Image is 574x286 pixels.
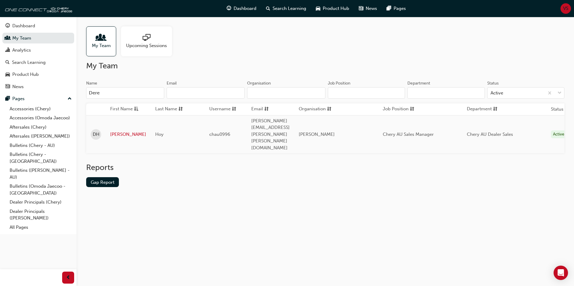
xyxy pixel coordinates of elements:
[209,132,230,137] span: chau0996
[97,34,105,42] span: people-icon
[266,5,270,12] span: search-icon
[12,22,35,29] div: Dashboard
[155,106,188,113] button: Last Namesorting-icon
[407,80,430,86] div: Department
[251,106,284,113] button: Emailsorting-icon
[7,207,74,223] a: Dealer Principals ([PERSON_NAME])
[3,2,72,14] img: oneconnect
[467,106,500,113] button: Departmentsorting-icon
[2,45,74,56] a: Analytics
[167,80,177,86] div: Email
[121,26,177,56] a: Upcoming Sessions
[410,106,414,113] span: sorting-icon
[557,89,562,97] span: down-icon
[383,132,434,137] span: Chery AU Sales Manager
[247,80,271,86] div: Organisation
[12,71,39,78] div: Product Hub
[264,106,269,113] span: sorting-icon
[7,182,74,198] a: Bulletins (Omoda Jaecoo - [GEOGRAPHIC_DATA])
[299,106,326,113] span: Organisation
[12,47,31,54] div: Analytics
[407,87,485,99] input: Department
[222,2,261,15] a: guage-iconDashboard
[5,84,10,90] span: news-icon
[7,150,74,166] a: Bulletins (Chery - [GEOGRAPHIC_DATA])
[126,42,167,49] span: Upcoming Sessions
[299,106,332,113] button: Organisationsorting-icon
[467,106,492,113] span: Department
[110,106,143,113] button: First Nameasc-icon
[86,177,119,187] a: Gap Report
[234,5,256,12] span: Dashboard
[7,123,74,132] a: Aftersales (Chery)
[110,131,146,138] a: [PERSON_NAME]
[551,130,566,139] div: Active
[7,104,74,114] a: Accessories (Chery)
[86,61,564,71] h2: My Team
[467,132,513,137] span: Chery AU Dealer Sales
[323,5,349,12] span: Product Hub
[354,2,382,15] a: news-iconNews
[2,93,74,104] button: Pages
[551,106,563,113] th: Status
[487,80,499,86] div: Status
[5,23,10,29] span: guage-icon
[93,131,99,138] span: DH
[2,20,74,31] a: Dashboard
[86,87,164,99] input: Name
[7,198,74,207] a: Dealer Principals (Chery)
[232,106,236,113] span: sorting-icon
[299,132,335,137] span: [PERSON_NAME]
[2,69,74,80] a: Product Hub
[5,48,10,53] span: chart-icon
[383,106,409,113] span: Job Position
[155,106,177,113] span: Last Name
[5,60,10,65] span: search-icon
[382,2,411,15] a: pages-iconPages
[563,5,568,12] span: VS
[366,5,377,12] span: News
[209,106,231,113] span: Username
[5,96,10,102] span: pages-icon
[209,106,242,113] button: Usernamesorting-icon
[227,5,231,12] span: guage-icon
[155,132,164,137] span: Hoy
[12,95,25,102] div: Pages
[110,106,133,113] span: First Name
[7,113,74,123] a: Accessories (Omoda Jaecoo)
[251,118,290,150] span: [PERSON_NAME][EMAIL_ADDRESS][PERSON_NAME][PERSON_NAME][DOMAIN_NAME]
[327,106,331,113] span: sorting-icon
[7,132,74,141] a: Aftersales ([PERSON_NAME])
[12,59,46,66] div: Search Learning
[92,42,111,49] span: My Team
[316,5,320,12] span: car-icon
[2,19,74,93] button: DashboardMy TeamAnalyticsSearch LearningProduct HubNews
[2,57,74,68] a: Search Learning
[86,26,121,56] a: My Team
[491,90,503,97] div: Active
[7,223,74,232] a: All Pages
[560,3,571,14] button: VS
[68,95,72,103] span: up-icon
[2,81,74,92] a: News
[2,33,74,44] a: My Team
[178,106,183,113] span: sorting-icon
[273,5,306,12] span: Search Learning
[86,80,97,86] div: Name
[383,106,416,113] button: Job Positionsorting-icon
[7,166,74,182] a: Bulletins ([PERSON_NAME] - AU)
[143,34,150,42] span: sessionType_ONLINE_URL-icon
[7,141,74,150] a: Bulletins (Chery - AU)
[493,106,497,113] span: sorting-icon
[359,5,363,12] span: news-icon
[86,163,564,172] h2: Reports
[167,87,245,99] input: Email
[66,274,71,282] span: prev-icon
[12,83,24,90] div: News
[328,80,350,86] div: Job Position
[387,5,391,12] span: pages-icon
[134,106,138,113] span: asc-icon
[247,87,325,99] input: Organisation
